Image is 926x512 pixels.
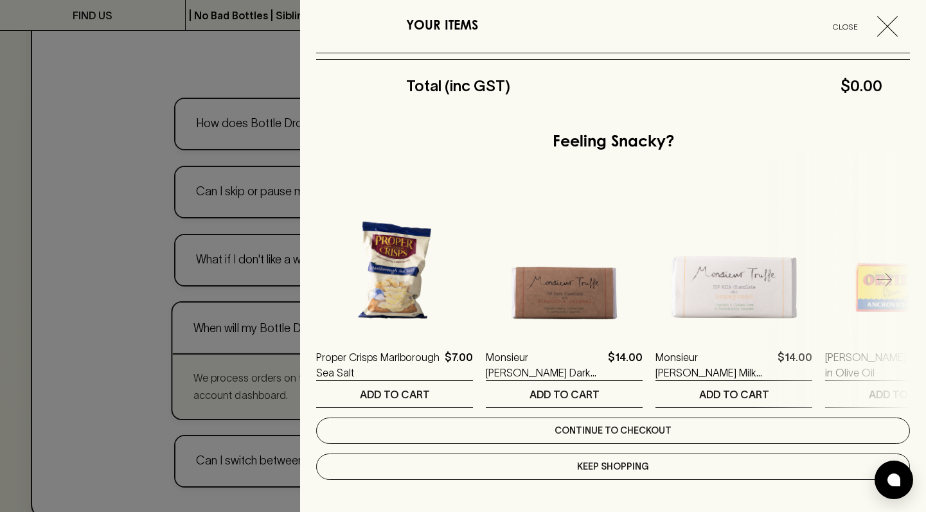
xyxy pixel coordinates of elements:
a: Proper Crisps Marlborough Sea Salt [316,349,440,380]
button: ADD TO CART [316,381,473,407]
img: Proper Crisps Marlborough Sea Salt [316,181,473,337]
img: Monsieur Truffe Dark Chocolate with Almonds & Caramel [486,181,643,337]
p: ADD TO CART [699,387,769,402]
a: Continue to checkout [316,418,910,444]
p: ADD TO CART [360,387,430,402]
h5: Total (inc GST) [406,76,510,96]
p: ADD TO CART [530,387,600,402]
h5: Feeling Snacky? [553,132,674,153]
img: Monsieur Truffe Milk Chocolate With Honeycomb Bar [655,181,812,337]
p: $14.00 [608,349,643,380]
h5: $0.00 [510,76,882,96]
img: bubble-icon [887,473,900,486]
h6: YOUR ITEMS [406,16,478,37]
a: Monsieur [PERSON_NAME] Dark Chocolate with Almonds & Caramel [486,349,603,380]
a: Monsieur [PERSON_NAME] Milk Chocolate With Honeycomb Bar [655,349,772,380]
button: Close [819,16,908,37]
button: ADD TO CART [655,381,812,407]
span: Close [819,20,872,33]
button: Keep Shopping [316,454,910,480]
button: ADD TO CART [486,381,643,407]
p: $14.00 [778,349,812,380]
p: $7.00 [445,349,473,380]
